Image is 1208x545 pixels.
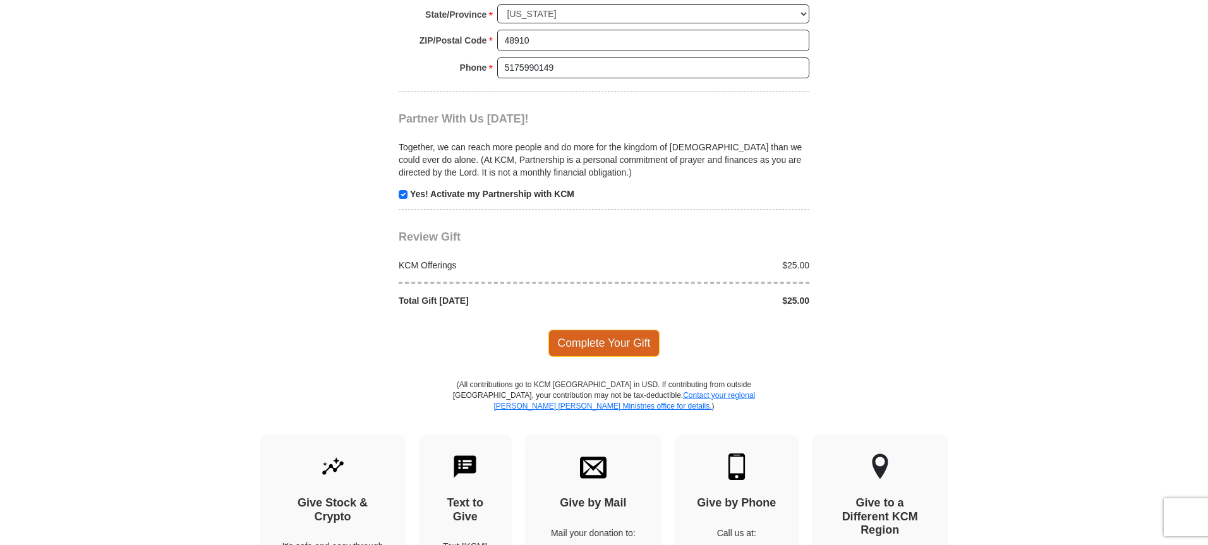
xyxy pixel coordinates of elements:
[697,496,776,510] h4: Give by Phone
[392,259,605,272] div: KCM Offerings
[604,294,816,307] div: $25.00
[399,112,529,125] span: Partner With Us [DATE]!
[320,453,346,480] img: give-by-stock.svg
[834,496,926,537] h4: Give to a Different KCM Region
[282,496,384,524] h4: Give Stock & Crypto
[547,496,639,510] h4: Give by Mail
[493,391,755,410] a: Contact your regional [PERSON_NAME] [PERSON_NAME] Ministries office for details.
[420,32,487,49] strong: ZIP/Postal Code
[723,453,750,480] img: mobile.svg
[399,141,809,179] p: Together, we can reach more people and do more for the kingdom of [DEMOGRAPHIC_DATA] than we coul...
[452,380,756,434] p: (All contributions go to KCM [GEOGRAPHIC_DATA] in USD. If contributing from outside [GEOGRAPHIC_D...
[548,330,660,356] span: Complete Your Gift
[604,259,816,272] div: $25.00
[410,189,574,199] strong: Yes! Activate my Partnership with KCM
[871,453,889,480] img: other-region
[452,453,478,480] img: text-to-give.svg
[697,527,776,539] p: Call us at:
[547,527,639,539] p: Mail your donation to:
[392,294,605,307] div: Total Gift [DATE]
[460,59,487,76] strong: Phone
[425,6,486,23] strong: State/Province
[399,231,461,243] span: Review Gift
[441,496,490,524] h4: Text to Give
[580,453,607,480] img: envelope.svg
